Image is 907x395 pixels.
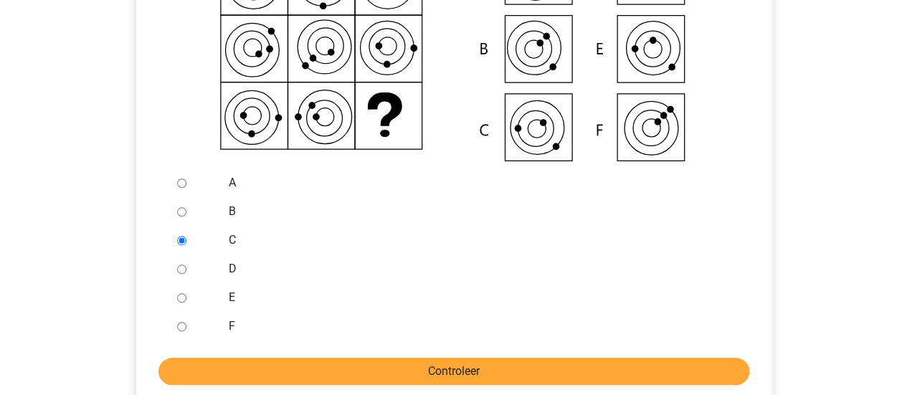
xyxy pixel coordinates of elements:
label: D [229,260,725,277]
label: B [229,203,725,220]
input: Controleer [158,358,749,385]
label: E [229,289,725,306]
label: F [229,318,725,335]
label: C [229,232,725,249]
label: A [229,174,725,191]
